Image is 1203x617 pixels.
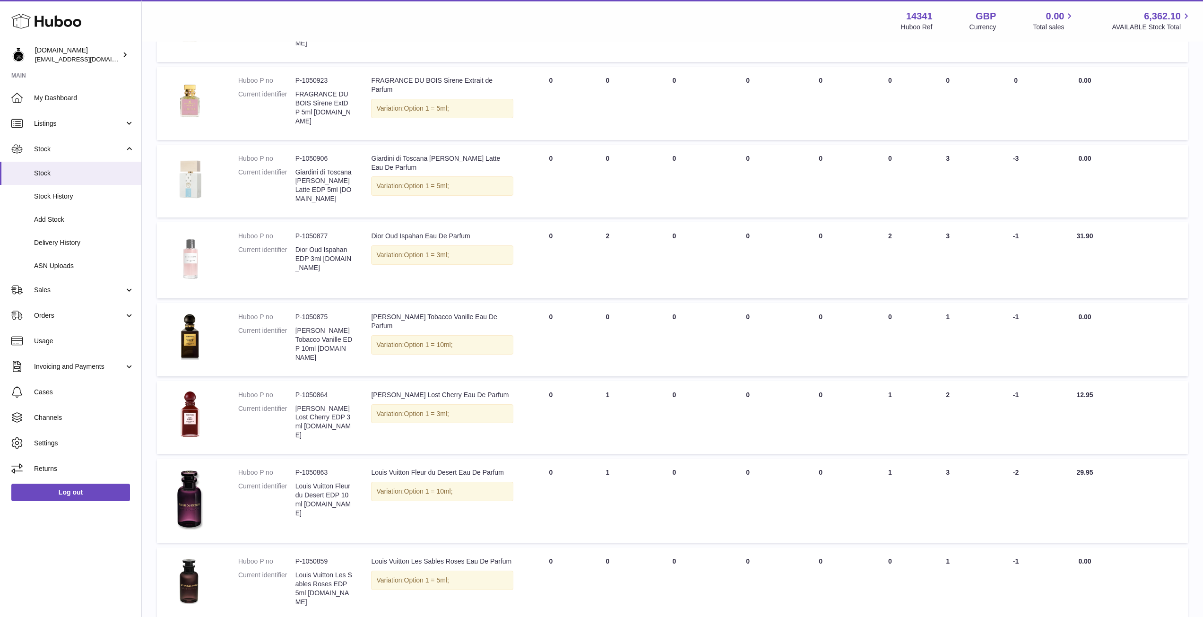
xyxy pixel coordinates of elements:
[34,388,134,397] span: Cases
[858,145,922,217] td: 0
[1076,232,1093,240] span: 31.90
[523,303,580,376] td: 0
[371,232,513,241] div: Dior Oud Ispahan Eau De Parfum
[371,557,513,566] div: Louis Vuitton Les Sables Roses Eau De Parfum
[974,67,1058,139] td: 0
[1033,23,1075,32] span: Total sales
[636,459,713,543] td: 0
[922,67,974,139] td: 0
[974,459,1058,543] td: -2
[34,362,124,371] span: Invoicing and Payments
[238,391,295,400] dt: Huboo P no
[295,404,353,440] dd: [PERSON_NAME] Lost Cherry EDP 3ml [DOMAIN_NAME]
[371,245,513,265] div: Variation:
[238,482,295,518] dt: Current identifier
[371,335,513,355] div: Variation:
[712,381,783,454] td: 0
[974,145,1058,217] td: -3
[404,182,449,190] span: Option 1 = 5ml;
[371,176,513,196] div: Variation:
[11,48,26,62] img: theperfumesampler@gmail.com
[974,381,1058,454] td: -1
[922,381,974,454] td: 2
[974,222,1058,298] td: -1
[34,413,134,422] span: Channels
[1144,10,1181,23] span: 6,362.10
[636,303,713,376] td: 0
[295,571,353,607] dd: Louis Vuitton Les Sables Roses EDP 5ml [DOMAIN_NAME]
[11,484,130,501] a: Log out
[523,459,580,543] td: 0
[34,145,124,154] span: Stock
[371,404,513,424] div: Variation:
[858,303,922,376] td: 0
[371,313,513,330] div: [PERSON_NAME] Tobacco Vanille Eau De Parfum
[238,557,295,566] dt: Huboo P no
[580,459,636,543] td: 1
[1078,155,1091,162] span: 0.00
[636,67,713,139] td: 0
[34,169,134,178] span: Stock
[712,222,783,298] td: 0
[1112,10,1192,32] a: 6,362.10 AVAILABLE Stock Total
[636,381,713,454] td: 0
[371,154,513,172] div: Giardini di Toscana [PERSON_NAME] Latte Eau De Parfum
[34,215,134,224] span: Add Stock
[371,391,513,400] div: [PERSON_NAME] Lost Cherry Eau De Parfum
[166,154,214,201] img: product image
[371,571,513,590] div: Variation:
[901,23,933,32] div: Huboo Ref
[295,168,353,204] dd: Giardini di Toscana [PERSON_NAME] Latte EDP 5ml [DOMAIN_NAME]
[974,303,1058,376] td: -1
[580,303,636,376] td: 0
[819,469,822,476] span: 0
[238,245,295,272] dt: Current identifier
[1078,313,1091,321] span: 0.00
[1078,77,1091,84] span: 0.00
[34,238,134,247] span: Delivery History
[580,222,636,298] td: 2
[166,468,214,531] img: product image
[922,222,974,298] td: 3
[34,439,134,448] span: Settings
[523,381,580,454] td: 0
[858,222,922,298] td: 2
[238,76,295,85] dt: Huboo P no
[404,251,449,259] span: Option 1 = 3ml;
[371,76,513,94] div: FRAGRANCE DU BOIS Sirene Extrait de Parfum
[238,404,295,440] dt: Current identifier
[238,326,295,362] dt: Current identifier
[1078,557,1091,565] span: 0.00
[34,119,124,128] span: Listings
[819,77,822,84] span: 0
[819,155,822,162] span: 0
[34,311,124,320] span: Orders
[1033,10,1075,32] a: 0.00 Total sales
[238,313,295,322] dt: Huboo P no
[295,557,353,566] dd: P-1050859
[1046,10,1065,23] span: 0.00
[819,557,822,565] span: 0
[969,23,996,32] div: Currency
[1076,391,1093,399] span: 12.95
[238,90,295,126] dt: Current identifier
[922,303,974,376] td: 1
[922,459,974,543] td: 3
[34,192,134,201] span: Stock History
[404,341,453,348] span: Option 1 = 10ml;
[819,313,822,321] span: 0
[404,104,449,112] span: Option 1 = 5ml;
[295,482,353,518] dd: Louis Vuitton Fleur du Desert EDP 10ml [DOMAIN_NAME]
[238,168,295,204] dt: Current identifier
[712,303,783,376] td: 0
[295,154,353,163] dd: P-1050906
[580,67,636,139] td: 0
[636,145,713,217] td: 0
[922,145,974,217] td: 3
[166,557,214,604] img: product image
[523,222,580,298] td: 0
[404,410,449,417] span: Option 1 = 3ml;
[371,468,513,477] div: Louis Vuitton Fleur du Desert Eau De Parfum
[404,487,453,495] span: Option 1 = 10ml;
[35,55,139,63] span: [EMAIL_ADDRESS][DOMAIN_NAME]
